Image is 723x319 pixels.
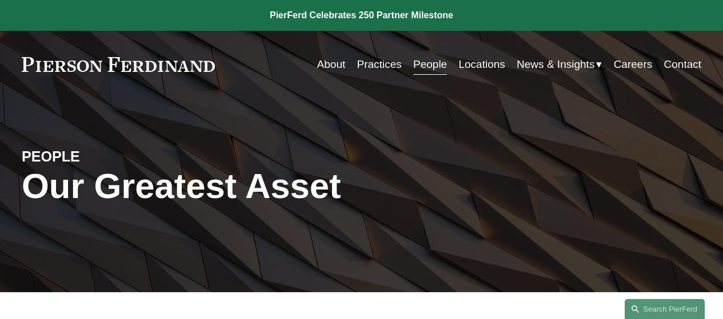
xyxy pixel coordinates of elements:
[664,54,702,75] a: Contact
[357,54,402,75] a: Practices
[625,299,705,319] a: Search this site
[517,55,594,74] span: News & Insights
[22,148,191,166] h4: PEOPLE
[317,54,346,75] a: About
[413,54,447,75] a: People
[458,54,505,75] a: Locations
[614,54,653,75] a: Careers
[517,54,602,75] a: folder dropdown
[22,166,475,206] h1: Our Greatest Asset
